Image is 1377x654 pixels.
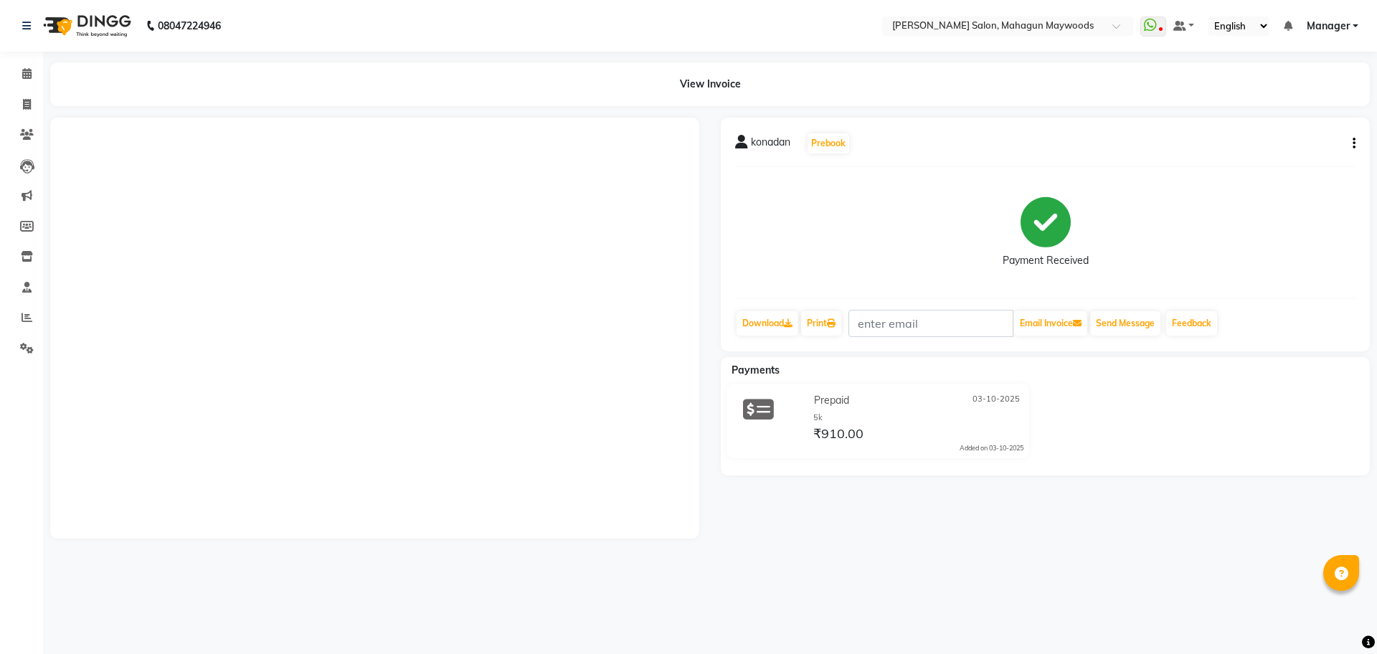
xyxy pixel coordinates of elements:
[813,412,1023,424] div: 5k
[1307,19,1350,34] span: Manager
[960,443,1023,453] div: Added on 03-10-2025
[1014,311,1087,336] button: Email Invoice
[813,425,863,445] span: ₹910.00
[158,6,221,46] b: 08047224946
[1166,311,1217,336] a: Feedback
[848,310,1013,337] input: enter email
[973,393,1020,408] span: 03-10-2025
[814,393,849,408] span: Prepaid
[808,133,849,153] button: Prebook
[732,364,780,376] span: Payments
[1090,311,1160,336] button: Send Message
[751,135,790,155] span: konadan
[737,311,798,336] a: Download
[801,311,841,336] a: Print
[37,6,135,46] img: logo
[1003,253,1089,268] div: Payment Received
[50,62,1370,106] div: View Invoice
